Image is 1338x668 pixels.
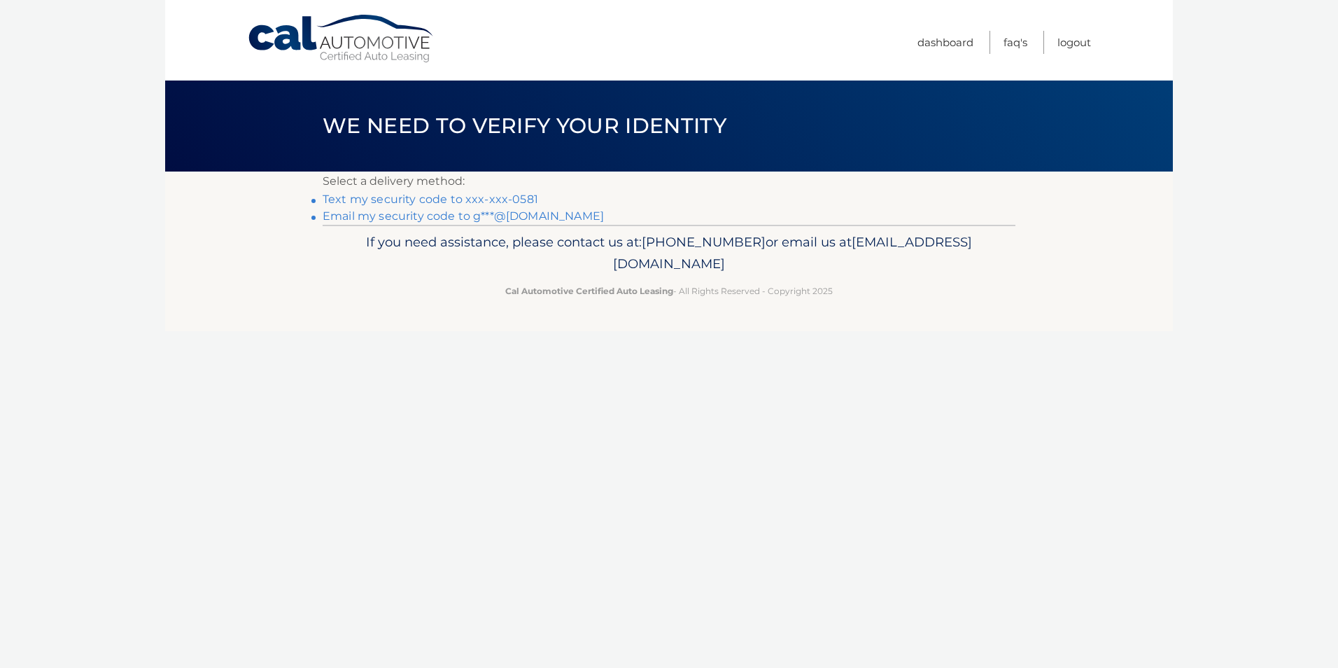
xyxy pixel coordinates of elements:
[332,284,1006,298] p: - All Rights Reserved - Copyright 2025
[505,286,673,296] strong: Cal Automotive Certified Auto Leasing
[642,234,766,250] span: [PHONE_NUMBER]
[332,231,1006,276] p: If you need assistance, please contact us at: or email us at
[323,172,1015,191] p: Select a delivery method:
[917,31,973,54] a: Dashboard
[323,209,604,223] a: Email my security code to g***@[DOMAIN_NAME]
[323,193,538,206] a: Text my security code to xxx-xxx-0581
[247,14,436,64] a: Cal Automotive
[1003,31,1027,54] a: FAQ's
[323,113,726,139] span: We need to verify your identity
[1057,31,1091,54] a: Logout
